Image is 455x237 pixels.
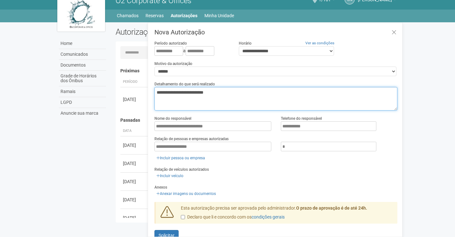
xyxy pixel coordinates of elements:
[59,38,106,49] a: Home
[154,61,192,67] label: Motivo da autorização
[204,11,234,20] a: Minha Unidade
[117,11,139,20] a: Chamados
[123,215,146,221] div: [DATE]
[176,205,398,224] div: Esta autorização precisa ser aprovada pelo administrador.
[120,118,393,123] h4: Passadas
[120,68,393,73] h4: Próximas
[171,11,197,20] a: Autorizações
[154,190,218,197] a: Anexar imagens ou documentos
[154,154,207,162] a: Incluir pessoa ou empresa
[116,27,252,37] h2: Autorizações
[154,184,167,190] label: Anexos
[154,136,229,142] label: Relação de pessoas e empresas autorizadas
[120,126,149,136] th: Data
[154,172,185,179] a: Incluir veículo
[123,160,146,167] div: [DATE]
[252,214,285,219] a: condições gerais
[154,46,229,56] div: a
[59,71,106,86] a: Grade de Horários dos Ônibus
[59,60,106,71] a: Documentos
[59,49,106,60] a: Comunicados
[123,197,146,203] div: [DATE]
[59,86,106,97] a: Ramais
[181,215,185,219] input: Declaro que li e concordo com oscondições gerais
[123,96,146,103] div: [DATE]
[181,214,285,220] label: Declaro que li e concordo com os
[281,116,322,121] label: Telefone do responsável
[305,41,334,45] a: Ver as condições
[123,142,146,148] div: [DATE]
[154,167,209,172] label: Relação de veículos autorizados
[239,40,252,46] label: Horário
[146,11,164,20] a: Reservas
[59,108,106,118] a: Anuncie sua marca
[154,81,215,87] label: Detalhamento do que será realizado
[154,40,187,46] label: Período autorizado
[120,77,149,87] th: Período
[59,97,106,108] a: LGPD
[123,178,146,185] div: [DATE]
[296,205,367,211] strong: O prazo de aprovação é de até 24h.
[154,116,191,121] label: Nome do responsável
[154,29,397,35] h3: Nova Autorização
